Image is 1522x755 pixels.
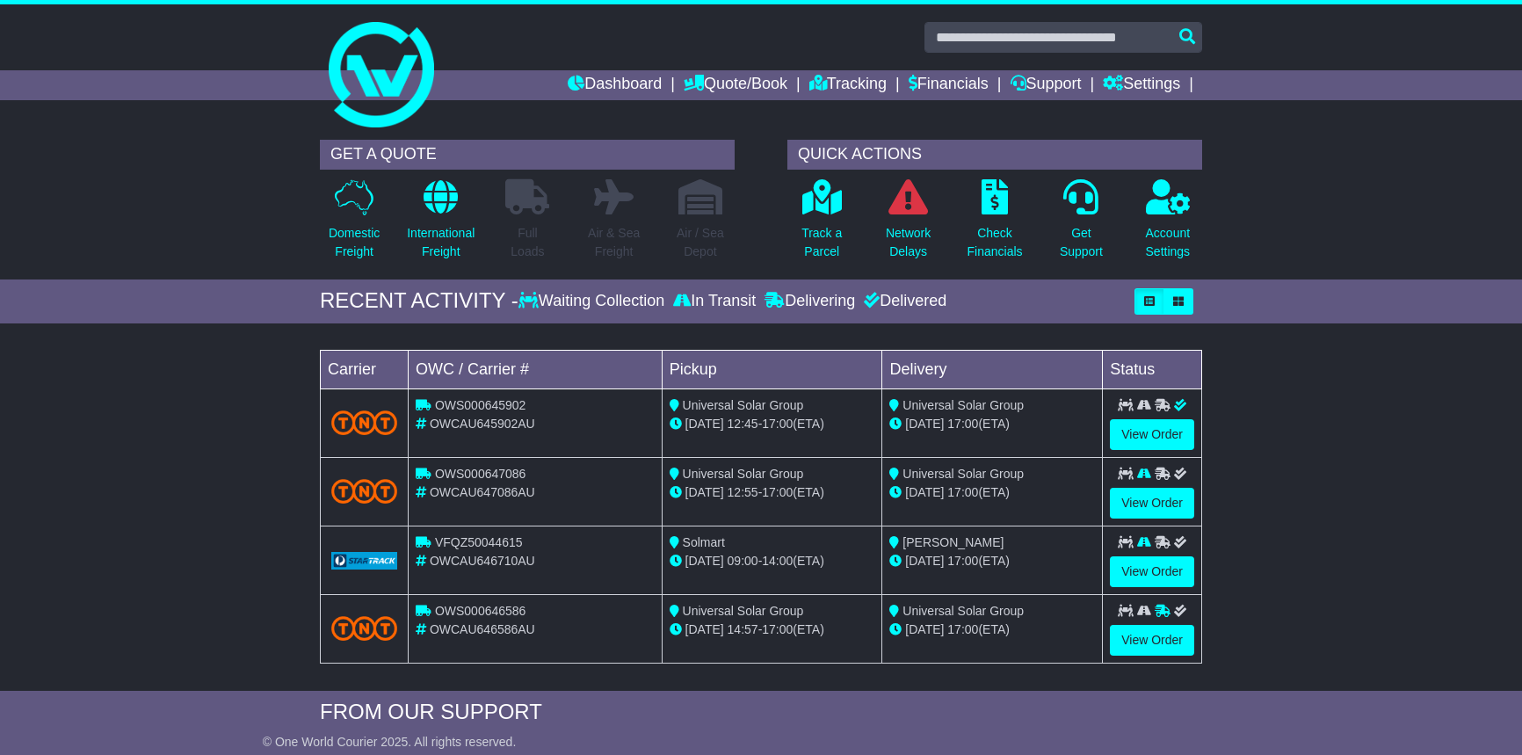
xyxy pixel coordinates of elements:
[882,350,1103,388] td: Delivery
[947,554,978,568] span: 17:00
[947,485,978,499] span: 17:00
[728,554,758,568] span: 09:00
[430,417,535,431] span: OWCAU645902AU
[435,467,526,481] span: OWS000647086
[905,622,944,636] span: [DATE]
[677,224,724,261] p: Air / Sea Depot
[905,417,944,431] span: [DATE]
[685,417,724,431] span: [DATE]
[430,622,535,636] span: OWCAU646586AU
[683,604,804,618] span: Universal Solar Group
[902,467,1024,481] span: Universal Solar Group
[662,350,882,388] td: Pickup
[728,417,758,431] span: 12:45
[968,224,1023,261] p: Check Financials
[1110,625,1194,656] a: View Order
[320,700,1202,725] div: FROM OUR SUPPORT
[683,467,804,481] span: Universal Solar Group
[518,292,669,311] div: Waiting Collection
[967,178,1024,271] a: CheckFinancials
[762,554,793,568] span: 14:00
[762,417,793,431] span: 17:00
[909,70,989,100] a: Financials
[435,398,526,412] span: OWS000645902
[685,485,724,499] span: [DATE]
[886,224,931,261] p: Network Delays
[263,735,517,749] span: © One World Courier 2025. All rights reserved.
[685,622,724,636] span: [DATE]
[1060,224,1103,261] p: Get Support
[1145,178,1192,271] a: AccountSettings
[905,554,944,568] span: [DATE]
[1110,556,1194,587] a: View Order
[809,70,887,100] a: Tracking
[801,224,842,261] p: Track a Parcel
[320,288,518,314] div: RECENT ACTIVITY -
[1103,70,1180,100] a: Settings
[762,622,793,636] span: 17:00
[670,483,875,502] div: - (ETA)
[331,552,397,570] img: GetCarrierServiceLogo
[1103,350,1202,388] td: Status
[1059,178,1104,271] a: GetSupport
[435,604,526,618] span: OWS000646586
[430,554,535,568] span: OWCAU646710AU
[859,292,946,311] div: Delivered
[728,485,758,499] span: 12:55
[435,535,523,549] span: VFQZ50044615
[430,485,535,499] span: OWCAU647086AU
[328,178,380,271] a: DomesticFreight
[331,479,397,503] img: TNT_Domestic.png
[409,350,663,388] td: OWC / Carrier #
[588,224,640,261] p: Air & Sea Freight
[670,415,875,433] div: - (ETA)
[329,224,380,261] p: Domestic Freight
[684,70,787,100] a: Quote/Book
[683,535,725,549] span: Solmart
[760,292,859,311] div: Delivering
[685,554,724,568] span: [DATE]
[902,398,1024,412] span: Universal Solar Group
[902,604,1024,618] span: Universal Solar Group
[902,535,1004,549] span: [PERSON_NAME]
[568,70,662,100] a: Dashboard
[406,178,475,271] a: InternationalFreight
[1011,70,1082,100] a: Support
[670,621,875,639] div: - (ETA)
[947,417,978,431] span: 17:00
[505,224,549,261] p: Full Loads
[905,485,944,499] span: [DATE]
[889,552,1095,570] div: (ETA)
[407,224,475,261] p: International Freight
[331,410,397,434] img: TNT_Domestic.png
[885,178,931,271] a: NetworkDelays
[1110,419,1194,450] a: View Order
[670,552,875,570] div: - (ETA)
[801,178,843,271] a: Track aParcel
[787,140,1202,170] div: QUICK ACTIONS
[321,350,409,388] td: Carrier
[947,622,978,636] span: 17:00
[1110,488,1194,519] a: View Order
[683,398,804,412] span: Universal Solar Group
[889,483,1095,502] div: (ETA)
[1146,224,1191,261] p: Account Settings
[889,621,1095,639] div: (ETA)
[669,292,760,311] div: In Transit
[728,622,758,636] span: 14:57
[762,485,793,499] span: 17:00
[320,140,735,170] div: GET A QUOTE
[889,415,1095,433] div: (ETA)
[331,616,397,640] img: TNT_Domestic.png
